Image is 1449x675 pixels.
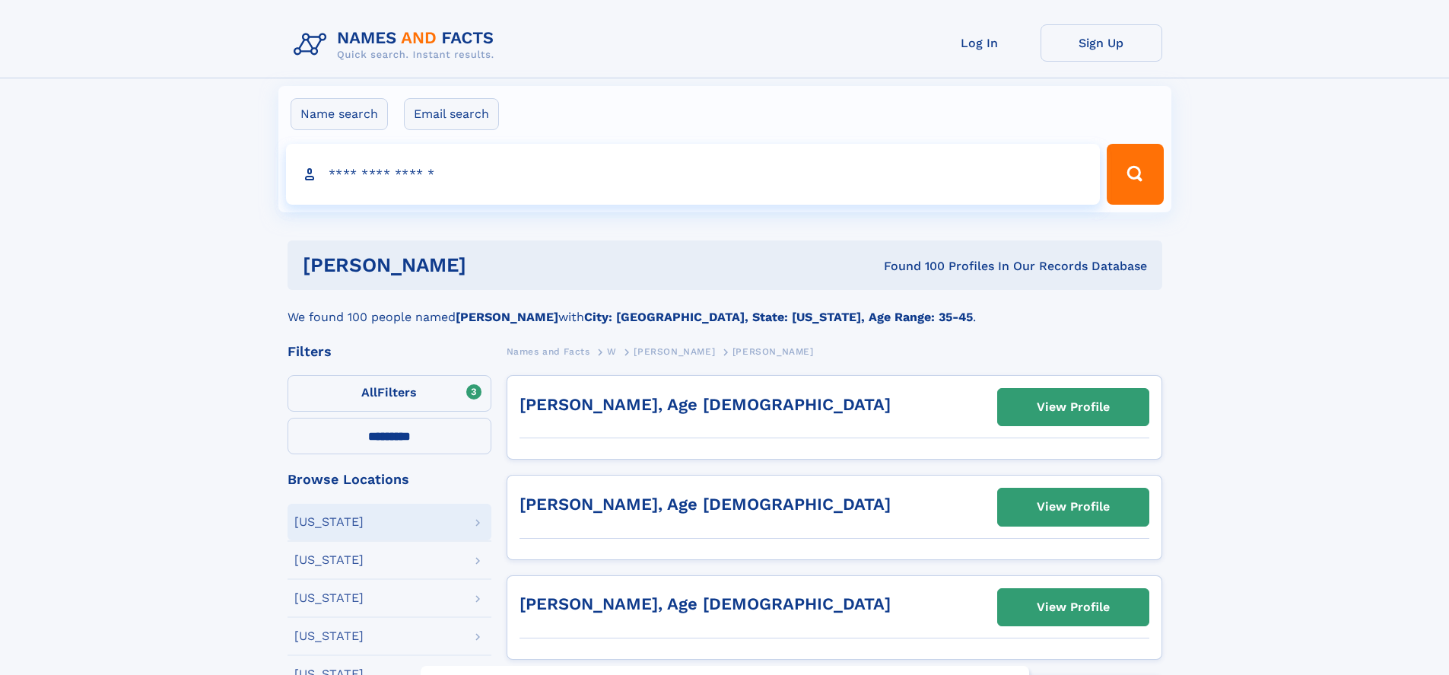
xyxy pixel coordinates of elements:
[294,516,364,528] div: [US_STATE]
[675,258,1147,275] div: Found 100 Profiles In Our Records Database
[294,554,364,566] div: [US_STATE]
[1041,24,1162,62] a: Sign Up
[456,310,558,324] b: [PERSON_NAME]
[294,592,364,604] div: [US_STATE]
[288,24,507,65] img: Logo Names and Facts
[520,495,891,514] a: [PERSON_NAME], Age [DEMOGRAPHIC_DATA]
[1037,390,1110,425] div: View Profile
[919,24,1041,62] a: Log In
[998,389,1149,425] a: View Profile
[288,375,491,412] label: Filters
[288,345,491,358] div: Filters
[1107,144,1163,205] button: Search Button
[1037,489,1110,524] div: View Profile
[634,346,715,357] span: [PERSON_NAME]
[294,630,364,642] div: [US_STATE]
[288,473,491,486] div: Browse Locations
[288,290,1162,326] div: We found 100 people named with .
[303,256,675,275] h1: [PERSON_NAME]
[607,342,617,361] a: W
[520,594,891,613] a: [PERSON_NAME], Age [DEMOGRAPHIC_DATA]
[998,489,1149,525] a: View Profile
[998,589,1149,626] a: View Profile
[607,346,617,357] span: W
[634,342,715,361] a: [PERSON_NAME]
[1037,590,1110,625] div: View Profile
[286,144,1101,205] input: search input
[732,346,814,357] span: [PERSON_NAME]
[584,310,973,324] b: City: [GEOGRAPHIC_DATA], State: [US_STATE], Age Range: 35-45
[361,385,377,400] span: All
[404,98,499,130] label: Email search
[520,395,891,414] a: [PERSON_NAME], Age [DEMOGRAPHIC_DATA]
[507,342,590,361] a: Names and Facts
[291,98,388,130] label: Name search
